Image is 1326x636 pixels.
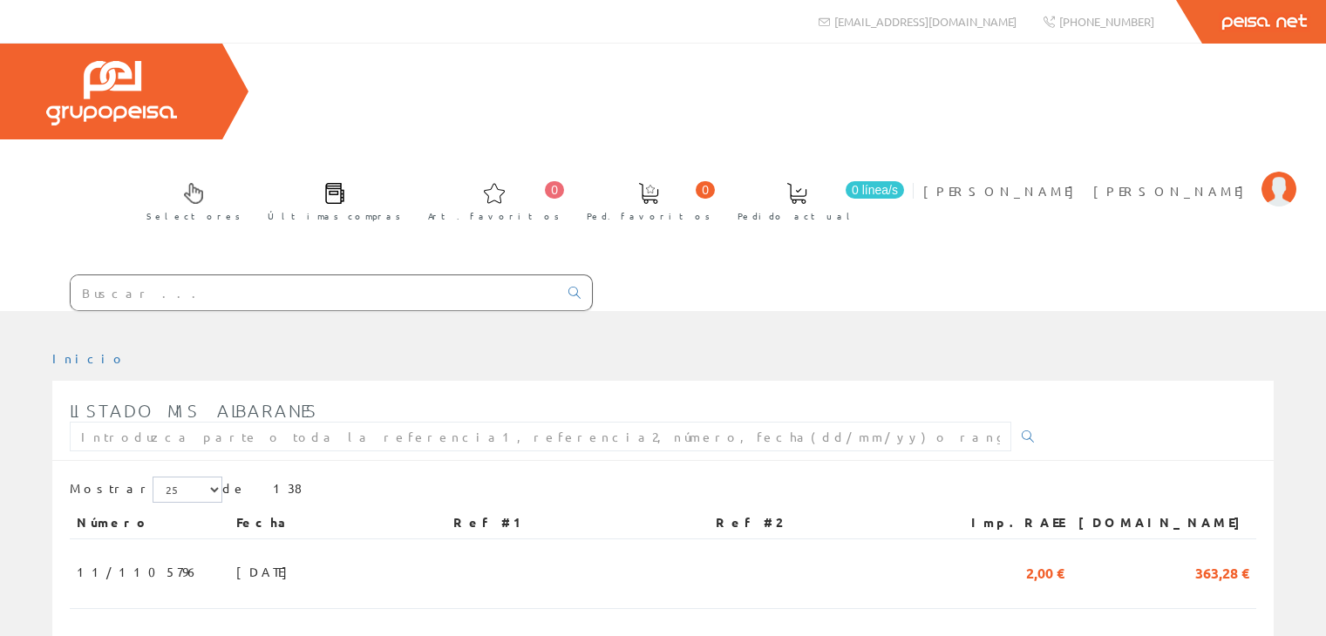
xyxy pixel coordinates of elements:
[834,14,1017,29] span: [EMAIL_ADDRESS][DOMAIN_NAME]
[923,168,1296,185] a: [PERSON_NAME] [PERSON_NAME]
[71,275,558,310] input: Buscar ...
[1059,14,1154,29] span: [PHONE_NUMBER]
[70,400,318,421] span: Listado mis albaranes
[52,350,126,366] a: Inicio
[77,557,200,586] span: 11/1105796
[846,181,904,199] span: 0 línea/s
[1026,557,1064,586] span: 2,00 €
[587,207,711,225] span: Ped. favoritos
[941,507,1071,538] th: Imp.RAEE
[129,168,249,232] a: Selectores
[70,422,1011,451] input: Introduzca parte o toda la referencia1, referencia2, número, fecha(dd/mm/yy) o rango de fechas(dd...
[70,477,222,503] label: Mostrar
[720,168,908,232] a: 0 línea/s Pedido actual
[236,557,296,586] span: [DATE]
[738,207,856,225] span: Pedido actual
[696,181,715,199] span: 0
[46,61,177,125] img: Grupo Peisa
[1071,507,1256,538] th: [DOMAIN_NAME]
[709,507,941,538] th: Ref #2
[229,507,446,538] th: Fecha
[446,507,709,538] th: Ref #1
[153,477,222,503] select: Mostrar
[545,181,564,199] span: 0
[1195,557,1249,586] span: 363,28 €
[70,507,229,538] th: Número
[70,477,1256,507] div: de 138
[250,168,410,232] a: Últimas compras
[428,207,560,225] span: Art. favoritos
[268,207,401,225] span: Últimas compras
[923,182,1253,200] span: [PERSON_NAME] [PERSON_NAME]
[146,207,241,225] span: Selectores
